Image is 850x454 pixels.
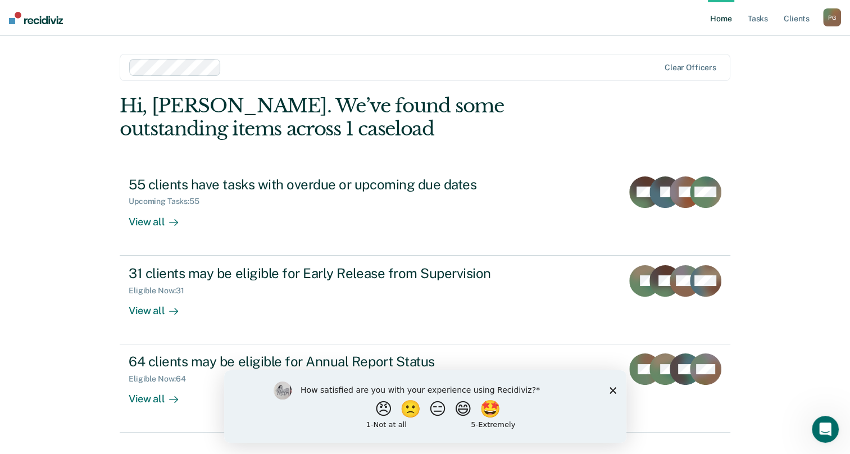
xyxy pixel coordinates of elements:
a: 55 clients have tasks with overdue or upcoming due datesUpcoming Tasks:55View all [120,167,730,256]
div: View all [129,295,192,317]
a: 31 clients may be eligible for Early Release from SupervisionEligible Now:31View all [120,256,730,344]
div: 55 clients have tasks with overdue or upcoming due dates [129,176,523,193]
div: P G [823,8,841,26]
a: 64 clients may be eligible for Annual Report StatusEligible Now:64View all [120,344,730,433]
button: PG [823,8,841,26]
div: Clear officers [665,63,716,72]
div: Eligible Now : 64 [129,374,195,384]
iframe: Intercom live chat [812,416,839,443]
div: Upcoming Tasks : 55 [129,197,208,206]
div: Hi, [PERSON_NAME]. We’ve found some outstanding items across 1 caseload [120,94,608,140]
div: View all [129,384,192,406]
div: Eligible Now : 31 [129,286,193,296]
div: View all [129,206,192,228]
div: 31 clients may be eligible for Early Release from Supervision [129,265,523,282]
iframe: Survey by Kim from Recidiviz [224,370,626,443]
img: Recidiviz [9,12,63,24]
div: 64 clients may be eligible for Annual Report Status [129,353,523,370]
